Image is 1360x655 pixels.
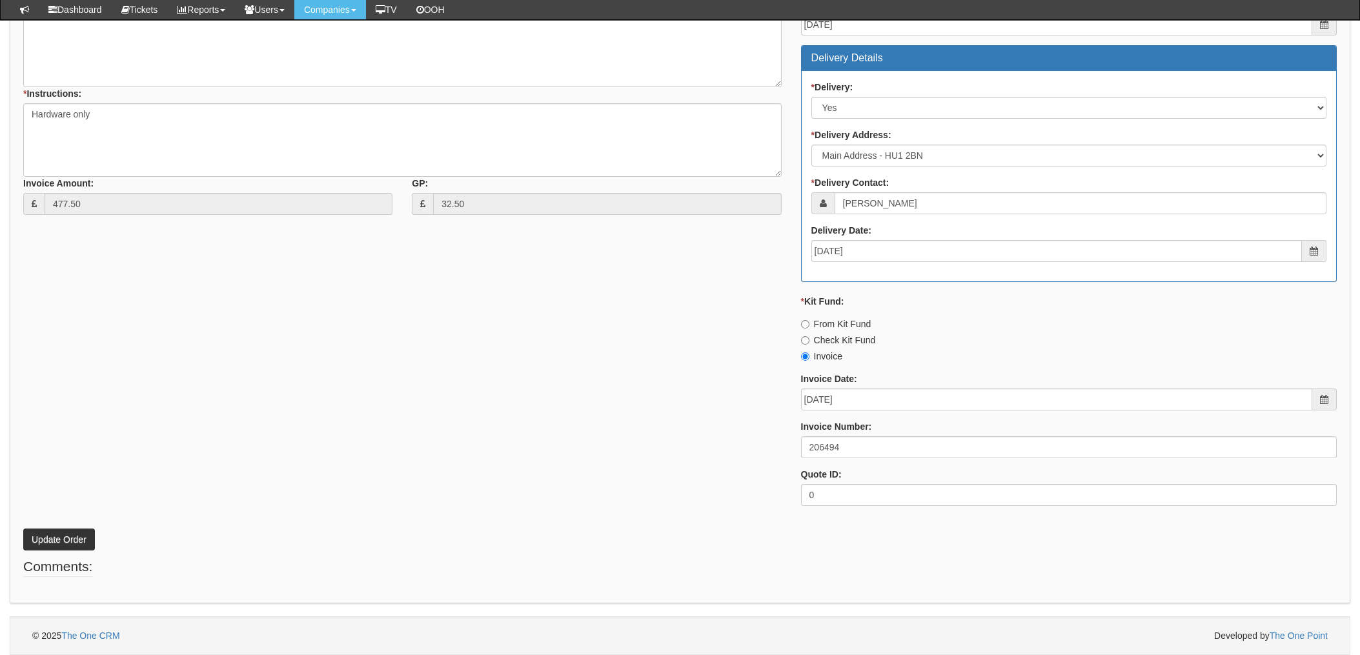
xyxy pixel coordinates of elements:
[811,81,853,94] label: Delivery:
[801,352,809,361] input: Invoice
[23,557,92,577] legend: Comments:
[23,529,95,550] button: Update Order
[811,52,1326,64] h3: Delivery Details
[801,320,809,328] input: From Kit Fund
[811,224,871,237] label: Delivery Date:
[801,336,809,345] input: Check Kit Fund
[23,87,81,100] label: Instructions:
[23,177,94,190] label: Invoice Amount:
[801,372,857,385] label: Invoice Date:
[32,630,120,641] span: © 2025
[801,468,842,481] label: Quote ID:
[412,177,428,190] label: GP:
[811,176,889,189] label: Delivery Contact:
[23,103,782,177] textarea: Hardware only
[61,630,119,641] a: The One CRM
[801,317,871,330] label: From Kit Fund
[1270,630,1328,641] a: The One Point
[801,334,876,347] label: Check Kit Fund
[801,295,844,308] label: Kit Fund:
[801,350,842,363] label: Invoice
[811,128,891,141] label: Delivery Address:
[801,420,872,433] label: Invoice Number:
[1214,629,1328,642] span: Developed by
